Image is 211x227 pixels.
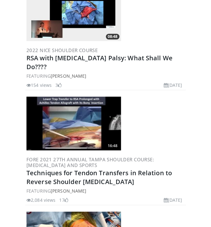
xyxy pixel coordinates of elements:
[55,82,62,88] li: 3
[26,47,98,53] a: 2022 Nice Shoulder Course
[26,82,52,88] li: 154 views
[163,82,182,88] li: [DATE]
[26,97,121,150] img: 14a6f460-5b5d-473a-8320-6be90e44dd15.300x170_q85_crop-smart_upscale.jpg
[26,188,185,194] div: FEATURING
[59,197,68,203] li: 17
[26,97,121,150] a: 16:48
[51,188,86,194] a: [PERSON_NAME]
[106,34,119,39] span: 08:48
[26,73,185,79] div: FEATURING
[163,197,182,203] li: [DATE]
[106,143,119,149] span: 16:48
[26,197,55,203] li: 2,084 views
[26,156,154,168] a: FORE 2021 27th Annual Tampa Shoulder Course: [MEDICAL_DATA] and Sports
[26,169,172,186] a: Techniques for Tendon Transfers in Relation to Reverse Shoulder [MEDICAL_DATA]
[26,54,172,71] a: RSA with [MEDICAL_DATA] Palsy: What Shall We Do????
[51,73,86,79] a: [PERSON_NAME]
